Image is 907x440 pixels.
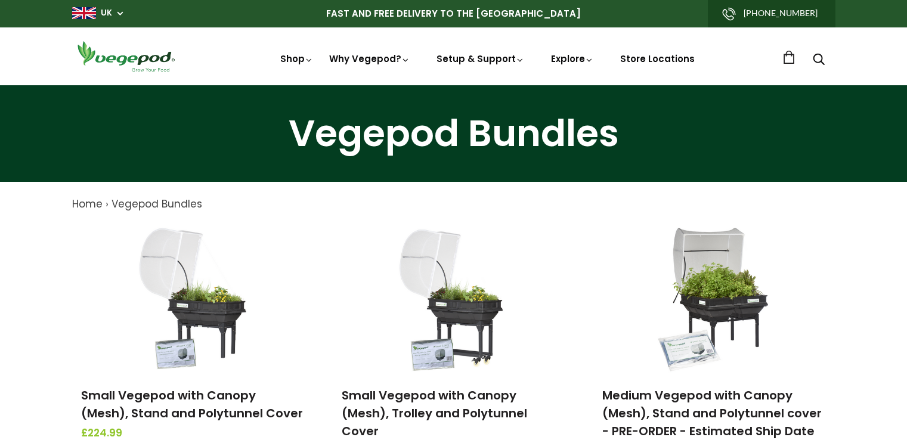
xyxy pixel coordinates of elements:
[551,52,594,65] a: Explore
[106,197,109,211] span: ›
[391,224,516,373] img: Small Vegepod with Canopy (Mesh), Trolley and Polytunnel Cover
[130,224,255,373] img: Small Vegepod with Canopy (Mesh), Stand and Polytunnel Cover
[437,52,525,65] a: Setup & Support
[15,115,892,152] h1: Vegepod Bundles
[72,197,103,211] a: Home
[342,387,527,439] a: Small Vegepod with Canopy (Mesh), Trolley and Polytunnel Cover
[620,52,695,65] a: Store Locations
[112,197,202,211] a: Vegepod Bundles
[72,7,96,19] img: gb_large.png
[280,52,314,65] a: Shop
[81,387,303,422] a: Small Vegepod with Canopy (Mesh), Stand and Polytunnel Cover
[72,39,179,73] img: Vegepod
[72,197,835,212] nav: breadcrumbs
[813,54,825,67] a: Search
[101,7,112,19] a: UK
[652,224,777,373] img: Medium Vegepod with Canopy (Mesh), Stand and Polytunnel cover - PRE-ORDER - Estimated Ship Date S...
[329,52,410,65] a: Why Vegepod?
